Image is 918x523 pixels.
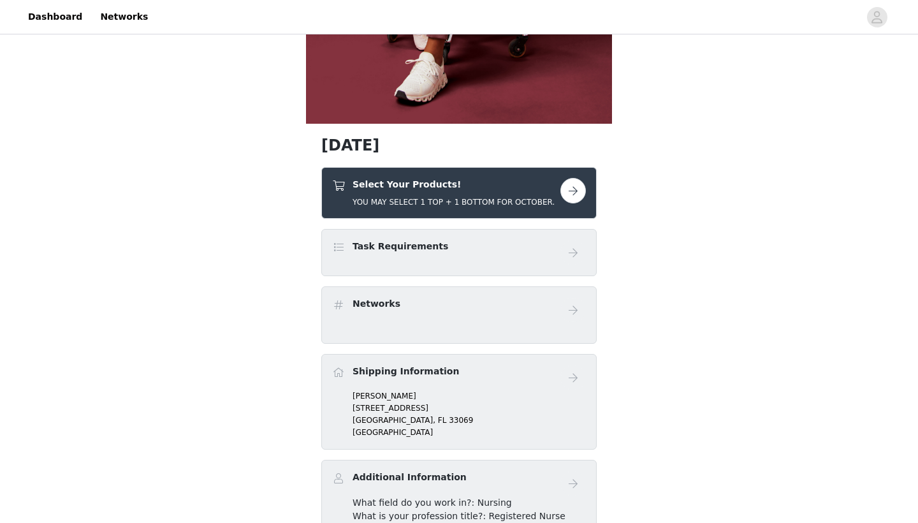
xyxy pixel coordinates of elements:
[321,167,597,219] div: Select Your Products!
[871,7,883,27] div: avatar
[20,3,90,31] a: Dashboard
[321,286,597,344] div: Networks
[353,240,448,253] h4: Task Requirements
[353,497,512,508] span: What field do you work in?: Nursing
[353,511,565,521] span: What is your profession title?: Registered Nurse
[438,416,447,425] span: FL
[449,416,473,425] span: 33069
[353,416,435,425] span: [GEOGRAPHIC_DATA],
[353,297,400,311] h4: Networks
[321,134,597,157] h1: [DATE]
[353,178,555,191] h4: Select Your Products!
[353,196,555,208] h5: YOU MAY SELECT 1 TOP + 1 BOTTOM FOR OCTOBER.
[353,365,459,378] h4: Shipping Information
[321,229,597,276] div: Task Requirements
[353,402,586,414] p: [STREET_ADDRESS]
[353,471,467,484] h4: Additional Information
[353,390,586,402] p: [PERSON_NAME]
[92,3,156,31] a: Networks
[321,354,597,450] div: Shipping Information
[353,427,586,438] p: [GEOGRAPHIC_DATA]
